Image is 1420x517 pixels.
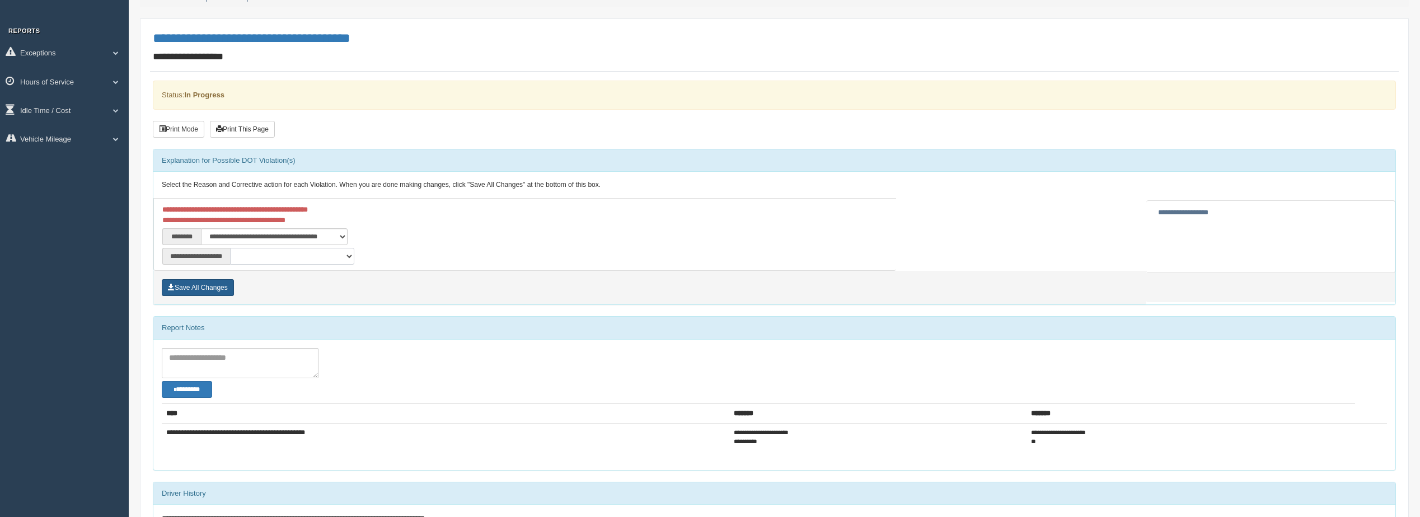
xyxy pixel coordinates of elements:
[153,172,1395,199] div: Select the Reason and Corrective action for each Violation. When you are done making changes, cli...
[162,279,234,296] button: Save
[184,91,224,99] strong: In Progress
[153,149,1395,172] div: Explanation for Possible DOT Violation(s)
[153,81,1396,109] div: Status:
[153,121,204,138] button: Print Mode
[162,381,212,398] button: Change Filter Options
[153,317,1395,339] div: Report Notes
[153,482,1395,505] div: Driver History
[210,121,275,138] button: Print This Page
